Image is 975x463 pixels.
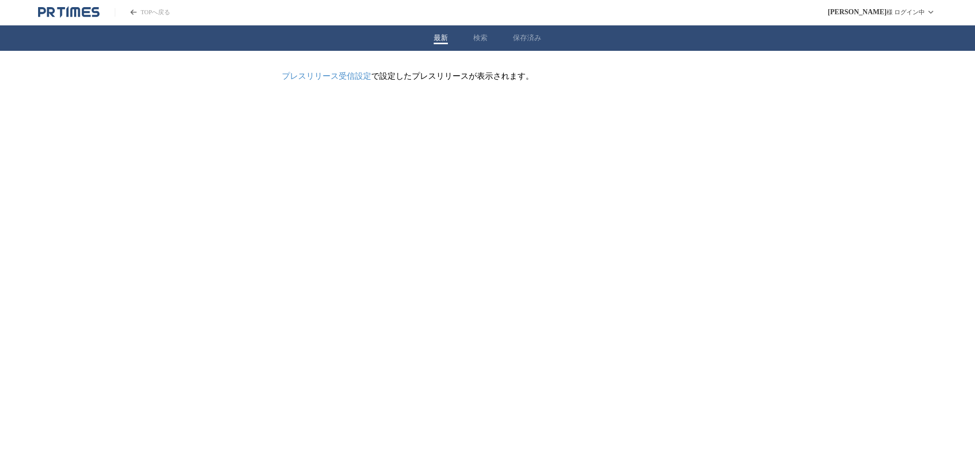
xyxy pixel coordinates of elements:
[38,6,100,18] a: PR TIMESのトップページはこちら
[828,8,887,16] span: [PERSON_NAME]
[282,72,371,80] a: プレスリリース受信設定
[282,71,693,82] p: で設定したプレスリリースが表示されます。
[115,8,170,17] a: PR TIMESのトップページはこちら
[434,34,448,43] button: 最新
[473,34,487,43] button: 検索
[513,34,541,43] button: 保存済み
